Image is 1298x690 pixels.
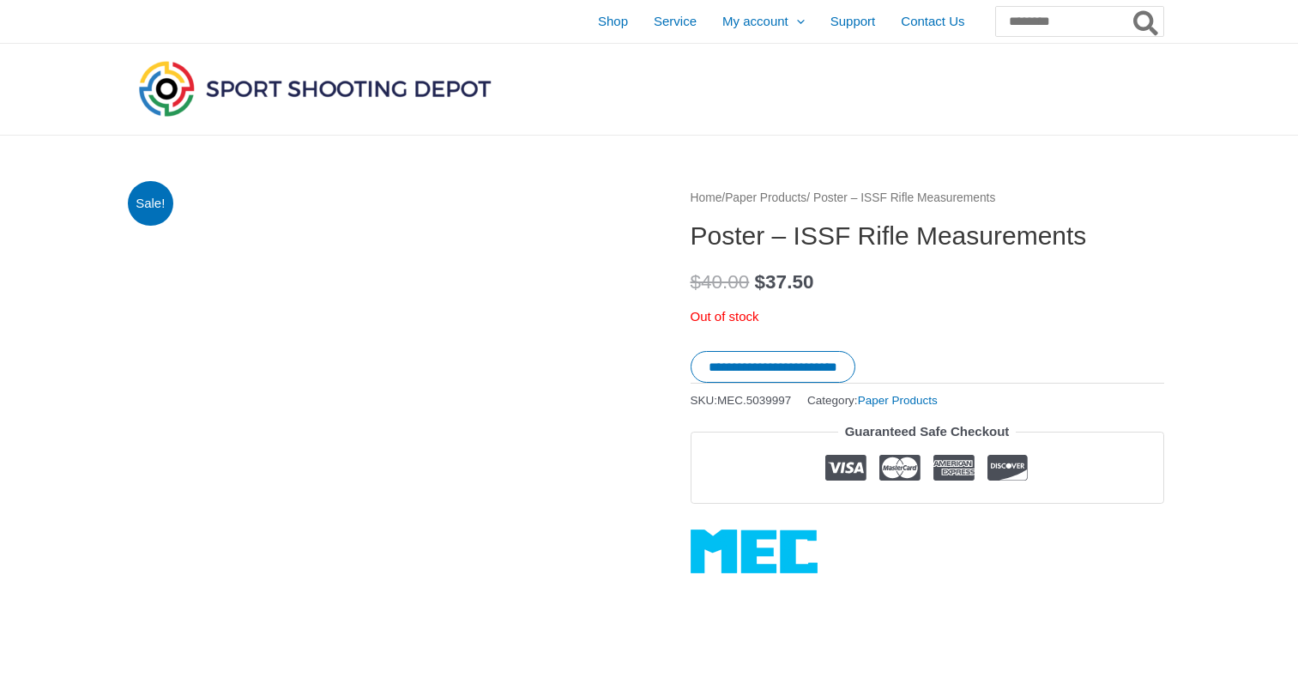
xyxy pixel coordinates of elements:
span: SKU: [691,390,792,411]
span: MEC.5039997 [717,394,791,407]
nav: Breadcrumb [691,187,1164,209]
span: $ [755,271,766,293]
a: Paper Products [725,191,806,204]
button: Search [1130,7,1163,36]
bdi: 40.00 [691,271,750,293]
bdi: 37.50 [755,271,814,293]
p: Out of stock [691,305,1164,329]
a: Home [691,191,722,204]
a: MEC [691,530,818,573]
img: Sport Shooting Depot [135,57,495,120]
span: Category: [807,390,938,411]
span: Sale! [128,181,173,227]
a: Paper Products [858,394,938,407]
h1: Poster – ISSF Rifle Measurements [691,221,1164,251]
legend: Guaranteed Safe Checkout [838,420,1017,444]
span: $ [691,271,702,293]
